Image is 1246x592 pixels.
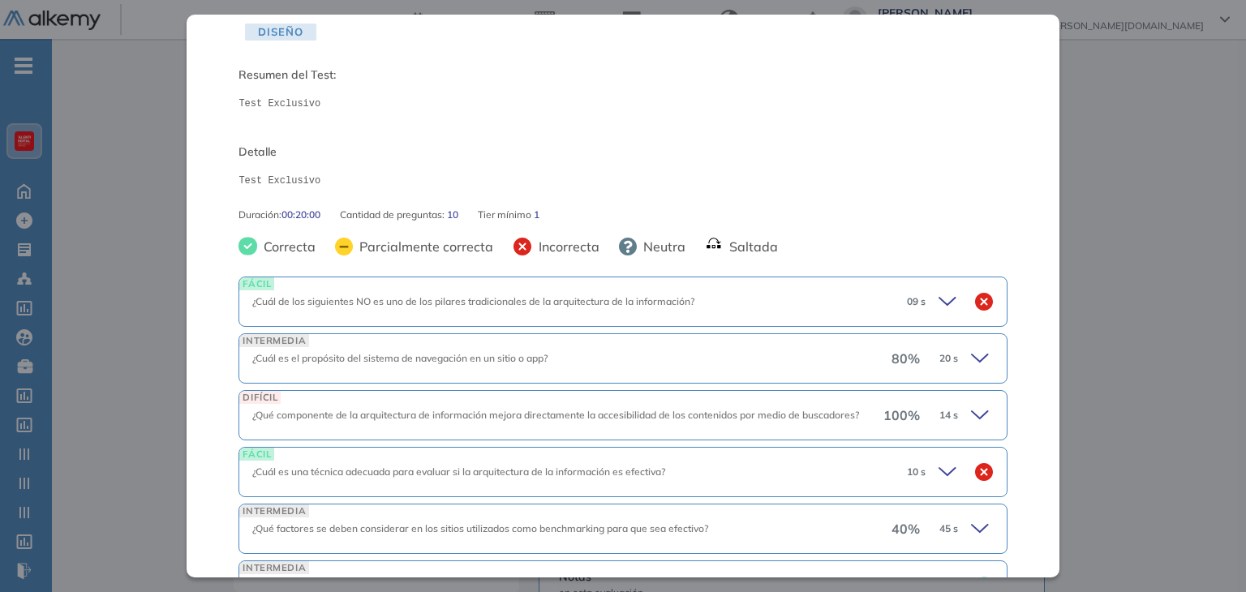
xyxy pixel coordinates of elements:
span: Parcialmente correcta [353,237,493,256]
span: Incorrecta [532,237,599,256]
span: ¿Qué componente de la arquitectura de información mejora directamente la accesibilidad de los con... [252,409,859,421]
span: ¿Qué factores se deben considerar en los sitios utilizados como benchmarking para que sea efectivo? [252,522,708,534]
span: 20 s [939,351,958,366]
span: 09 s [907,294,926,309]
span: 45 s [939,521,958,536]
pre: Test Exclusivo [238,174,1007,188]
span: Tier mínimo [478,208,534,222]
span: 1 [534,208,539,222]
span: 80 % [892,349,920,368]
span: Neutra [637,237,685,256]
span: 00:20:00 [281,208,320,222]
span: DIFÍCIL [239,391,281,403]
pre: Test Exclusivo [238,97,1007,111]
span: ¿Cuál es una técnica adecuada para evaluar si la arquitectura de la información es efectiva? [252,465,665,478]
span: INTERMEDIA [239,561,309,573]
span: Cantidad de preguntas: [340,208,447,222]
span: 10 s [907,465,926,479]
span: ¿Cuál es el propósito del sistema de navegación en un sitio o app? [252,352,548,364]
span: INTERMEDIA [239,334,309,346]
span: Duración : [238,208,281,222]
span: Correcta [257,237,316,256]
span: FÁCIL [239,448,274,460]
span: ¿Cuál de los siguientes NO es uno de los pilares tradicionales de la arquitectura de la información? [252,295,694,307]
span: Diseño [245,24,316,41]
span: Saltada [723,237,778,256]
span: 10 [447,208,458,222]
span: Detalle [238,144,1007,161]
span: 100 % [883,405,920,425]
span: FÁCIL [239,277,274,290]
span: Resumen del Test: [238,66,1007,84]
span: 14 s [939,408,958,423]
span: INTERMEDIA [239,504,309,517]
span: 40 % [892,519,920,538]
